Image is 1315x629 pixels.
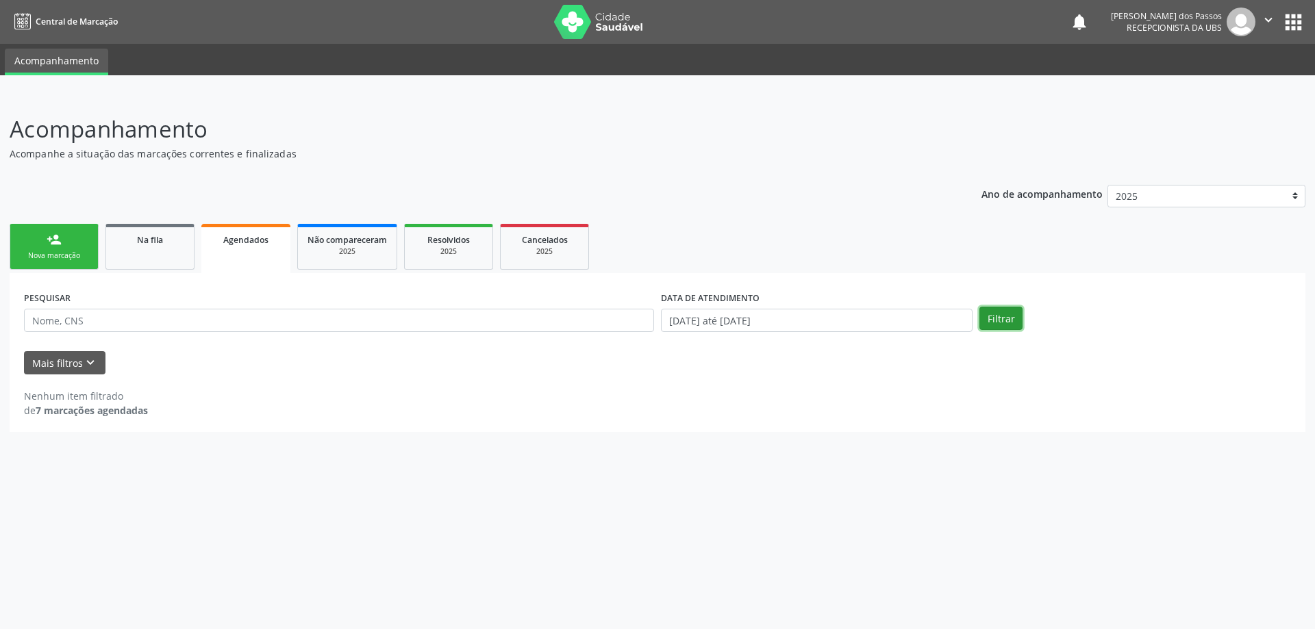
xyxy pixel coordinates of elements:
span: Resolvidos [427,234,470,246]
i:  [1261,12,1276,27]
img: img [1227,8,1255,36]
button: Filtrar [979,307,1023,330]
div: 2025 [308,246,387,257]
span: Não compareceram [308,234,387,246]
button: apps [1281,10,1305,34]
span: Agendados [223,234,268,246]
input: Selecione um intervalo [661,309,973,332]
div: Nenhum item filtrado [24,389,148,403]
strong: 7 marcações agendadas [36,404,148,417]
div: de [24,403,148,418]
div: Nova marcação [20,251,88,261]
p: Acompanhe a situação das marcações correntes e finalizadas [10,146,916,161]
p: Acompanhamento [10,112,916,146]
button: Mais filtroskeyboard_arrow_down [24,351,105,375]
span: Cancelados [522,234,568,246]
span: Recepcionista da UBS [1127,22,1222,34]
div: 2025 [510,246,579,257]
span: Central de Marcação [36,16,118,27]
a: Acompanhamento [5,49,108,75]
button:  [1255,8,1281,36]
a: Central de Marcação [10,10,118,33]
label: DATA DE ATENDIMENTO [661,287,760,309]
p: Ano de acompanhamento [981,185,1103,202]
input: Nome, CNS [24,309,654,332]
i: keyboard_arrow_down [83,355,98,370]
label: PESQUISAR [24,287,71,309]
button: notifications [1070,12,1089,31]
div: [PERSON_NAME] dos Passos [1111,10,1222,22]
span: Na fila [137,234,163,246]
div: person_add [47,232,62,247]
div: 2025 [414,246,483,257]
